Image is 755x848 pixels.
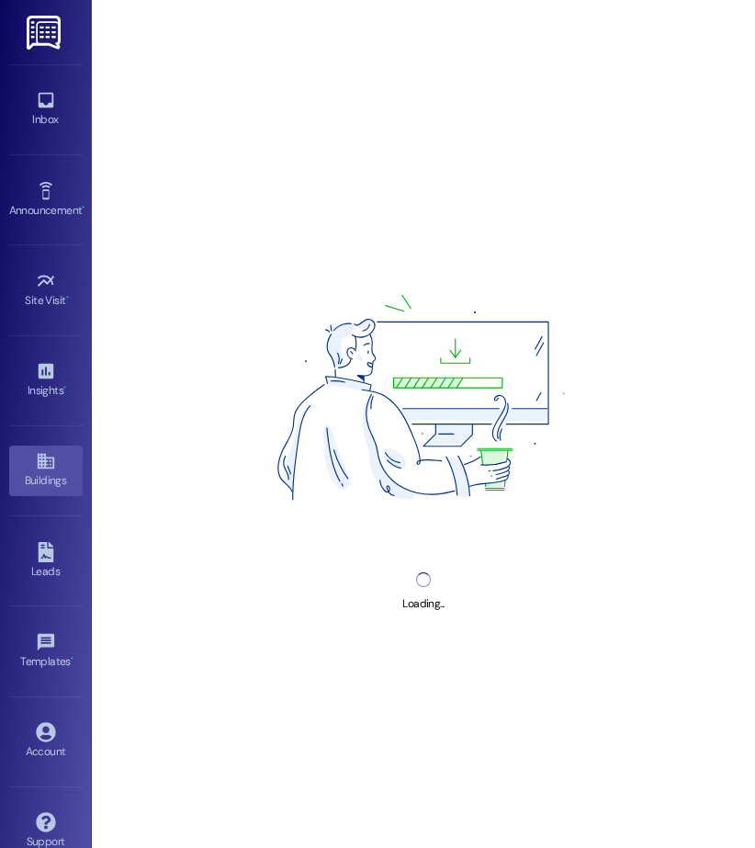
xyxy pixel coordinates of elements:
[9,537,83,586] a: Leads
[82,201,85,214] span: •
[63,381,66,394] span: •
[9,266,83,315] a: Site Visit •
[9,717,83,766] a: Account
[9,446,83,495] a: Buildings
[9,627,83,676] a: Templates •
[71,652,73,665] span: •
[9,85,83,134] a: Inbox
[66,291,69,304] span: •
[27,16,64,50] img: ResiDesk Logo
[402,594,444,614] div: Loading...
[9,356,83,405] a: Insights •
